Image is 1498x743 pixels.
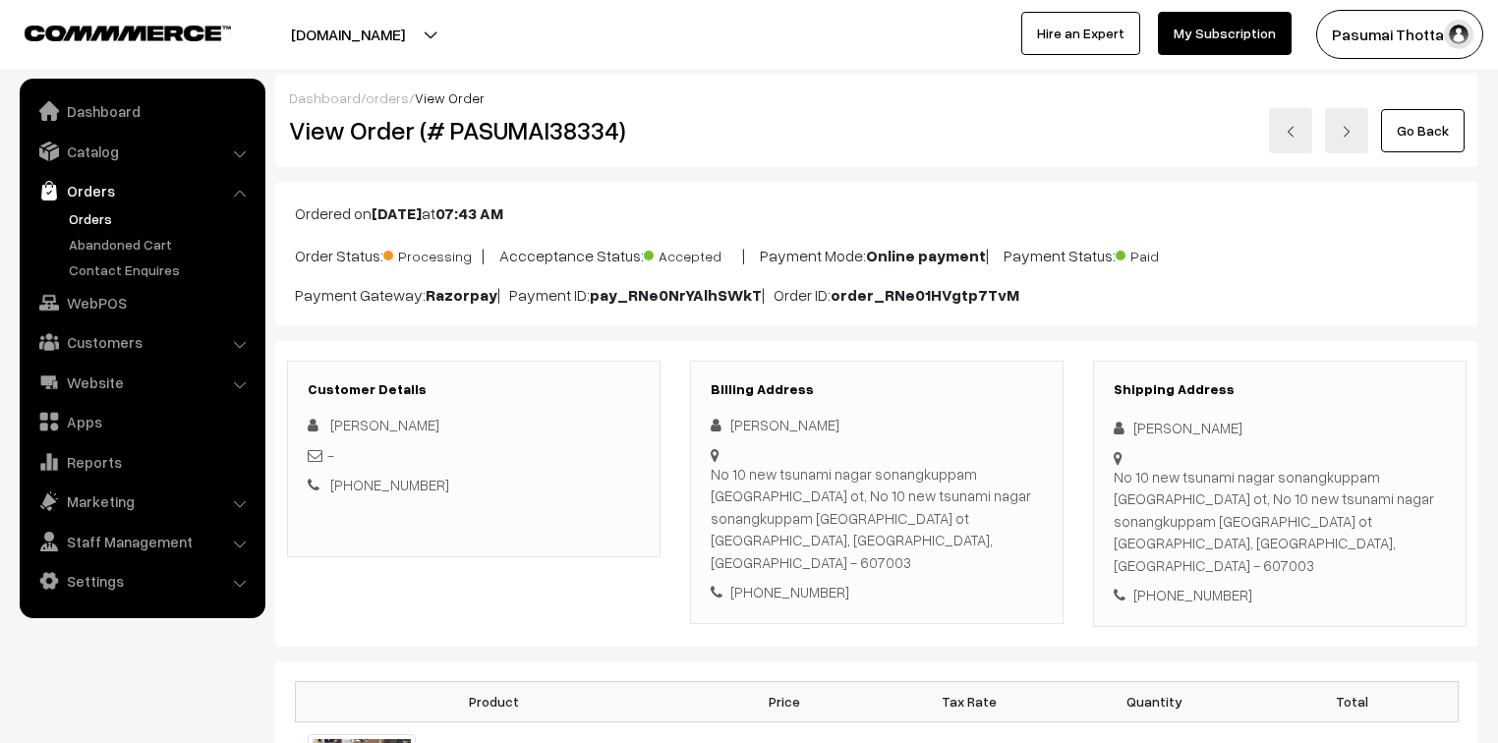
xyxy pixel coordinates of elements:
a: Settings [25,563,259,599]
th: Product [296,681,692,721]
th: Quantity [1062,681,1246,721]
a: Abandoned Cart [64,234,259,255]
b: pay_RNe0NrYAlhSWkT [590,285,762,305]
b: 07:43 AM [435,203,503,223]
h2: View Order (# PASUMAI38334) [289,115,662,145]
a: Apps [25,404,259,439]
button: [DOMAIN_NAME] [222,10,474,59]
span: [PERSON_NAME] [330,416,439,433]
a: Dashboard [25,93,259,129]
b: [DATE] [372,203,422,223]
div: - [308,444,640,467]
div: / / [289,87,1465,108]
a: My Subscription [1158,12,1292,55]
a: Customers [25,324,259,360]
p: Order Status: | Accceptance Status: | Payment Mode: | Payment Status: [295,241,1459,267]
a: Contact Enquires [64,259,259,280]
a: Catalog [25,134,259,169]
a: Staff Management [25,524,259,559]
a: Dashboard [289,89,361,106]
span: Processing [383,241,482,266]
th: Total [1246,681,1458,721]
img: user [1444,20,1473,49]
p: Payment Gateway: | Payment ID: | Order ID: [295,283,1459,307]
div: No 10 new tsunami nagar sonangkuppam [GEOGRAPHIC_DATA] ot, No 10 new tsunami nagar sonangkuppam [... [1114,466,1446,577]
span: Accepted [644,241,742,266]
div: [PERSON_NAME] [711,414,1043,436]
b: Online payment [866,246,986,265]
h3: Billing Address [711,381,1043,398]
p: Ordered on at [295,201,1459,225]
a: Orders [25,173,259,208]
div: No 10 new tsunami nagar sonangkuppam [GEOGRAPHIC_DATA] ot, No 10 new tsunami nagar sonangkuppam [... [711,463,1043,574]
a: Orders [64,208,259,229]
a: WebPOS [25,285,259,320]
a: [PHONE_NUMBER] [330,476,449,493]
a: Marketing [25,484,259,519]
th: Tax Rate [877,681,1062,721]
b: order_RNe01HVgtp7TvM [831,285,1019,305]
img: right-arrow.png [1341,126,1353,138]
span: Paid [1116,241,1214,266]
th: Price [692,681,877,721]
a: Go Back [1381,109,1465,152]
b: Razorpay [426,285,497,305]
a: Website [25,365,259,400]
h3: Shipping Address [1114,381,1446,398]
button: Pasumai Thotta… [1316,10,1483,59]
a: COMMMERCE [25,20,197,43]
h3: Customer Details [308,381,640,398]
div: [PHONE_NUMBER] [711,581,1043,603]
span: View Order [415,89,485,106]
a: orders [366,89,409,106]
img: COMMMERCE [25,26,231,40]
div: [PERSON_NAME] [1114,417,1446,439]
a: Reports [25,444,259,480]
div: [PHONE_NUMBER] [1114,584,1446,606]
img: left-arrow.png [1285,126,1296,138]
a: Hire an Expert [1021,12,1140,55]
